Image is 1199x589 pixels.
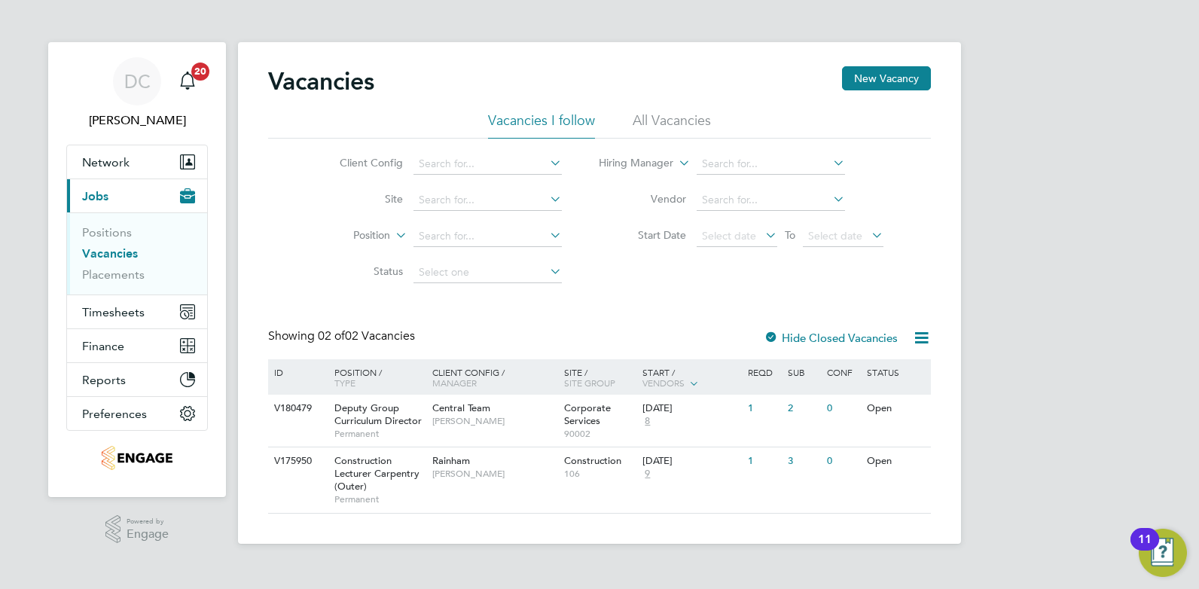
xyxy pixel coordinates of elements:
li: Vacancies I follow [488,111,595,139]
label: Position [304,228,390,243]
div: Open [863,395,929,423]
div: Showing [268,328,418,344]
span: Preferences [82,407,147,421]
span: [PERSON_NAME] [432,415,557,427]
button: Network [67,145,207,179]
span: 106 [564,468,636,480]
span: Construction [564,454,621,467]
label: Start Date [599,228,686,242]
div: 11 [1138,539,1152,559]
span: Site Group [564,377,615,389]
span: Network [82,155,130,169]
div: 3 [784,447,823,475]
span: Corporate Services [564,401,611,427]
span: Reports [82,373,126,387]
li: All Vacancies [633,111,711,139]
div: Jobs [67,212,207,294]
button: Open Resource Center, 11 new notifications [1139,529,1187,577]
input: Search for... [413,154,562,175]
a: Vacancies [82,246,138,261]
span: Timesheets [82,305,145,319]
input: Search for... [697,154,845,175]
div: 0 [823,395,862,423]
button: Reports [67,363,207,396]
span: Powered by [127,515,169,528]
span: Central Team [432,401,490,414]
button: Jobs [67,179,207,212]
span: Select date [808,229,862,243]
span: [PERSON_NAME] [432,468,557,480]
div: Position / [323,359,429,395]
a: DC[PERSON_NAME] [66,57,208,130]
div: 2 [784,395,823,423]
input: Select one [413,262,562,283]
span: Dan Clarke [66,111,208,130]
span: Select date [702,229,756,243]
span: Deputy Group Curriculum Director [334,401,422,427]
span: 20 [191,63,209,81]
input: Search for... [697,190,845,211]
span: Construction Lecturer Carpentry (Outer) [334,454,419,493]
input: Search for... [413,190,562,211]
a: Powered byEngage [105,515,169,544]
span: To [780,225,800,245]
button: Preferences [67,397,207,430]
div: Open [863,447,929,475]
span: Jobs [82,189,108,203]
h2: Vacancies [268,66,374,96]
div: Start / [639,359,744,397]
label: Site [316,192,403,206]
span: 02 of [318,328,345,343]
label: Hide Closed Vacancies [764,331,898,345]
span: 9 [642,468,652,481]
div: 1 [744,395,783,423]
label: Hiring Manager [587,156,673,171]
span: Manager [432,377,477,389]
div: Sub [784,359,823,385]
a: Positions [82,225,132,240]
span: Vendors [642,377,685,389]
a: Placements [82,267,145,282]
div: [DATE] [642,455,740,468]
div: Reqd [744,359,783,385]
button: Timesheets [67,295,207,328]
button: Finance [67,329,207,362]
span: 90002 [564,428,636,440]
span: Permanent [334,428,425,440]
div: V180479 [270,395,323,423]
span: DC [124,72,151,91]
a: 20 [172,57,203,105]
span: Rainham [432,454,470,467]
div: Status [863,359,929,385]
div: V175950 [270,447,323,475]
input: Search for... [413,226,562,247]
label: Client Config [316,156,403,169]
div: [DATE] [642,402,740,415]
a: Go to home page [66,446,208,470]
span: 02 Vacancies [318,328,415,343]
div: Site / [560,359,639,395]
button: New Vacancy [842,66,931,90]
span: 8 [642,415,652,428]
span: Finance [82,339,124,353]
nav: Main navigation [48,42,226,497]
div: Client Config / [429,359,560,395]
img: jjfox-logo-retina.png [102,446,172,470]
span: Engage [127,528,169,541]
div: Conf [823,359,862,385]
div: 0 [823,447,862,475]
span: Permanent [334,493,425,505]
span: Type [334,377,355,389]
div: ID [270,359,323,385]
div: 1 [744,447,783,475]
label: Vendor [599,192,686,206]
label: Status [316,264,403,278]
